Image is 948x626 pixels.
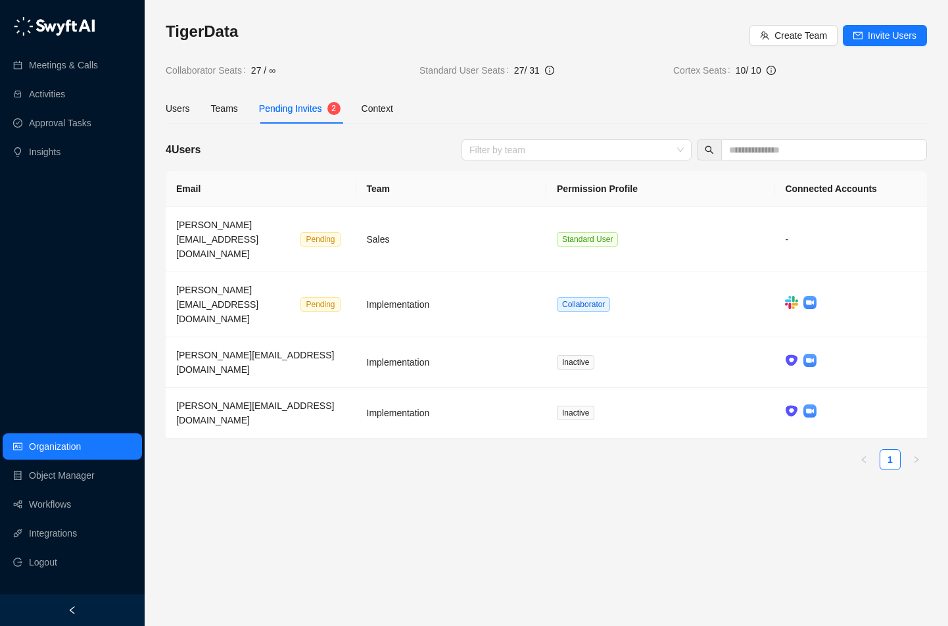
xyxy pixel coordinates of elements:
span: info-circle [767,66,776,75]
li: Previous Page [853,449,874,470]
a: Object Manager [29,462,95,489]
span: left [68,606,77,615]
span: Standard User [557,232,618,247]
span: 10 / 10 [736,65,761,76]
li: Next Page [906,449,927,470]
span: Cortex Seats [673,63,736,78]
span: [PERSON_NAME][EMAIL_ADDRESS][DOMAIN_NAME] [176,220,258,259]
span: team [760,31,769,40]
span: [PERSON_NAME][EMAIL_ADDRESS][DOMAIN_NAME] [176,285,258,324]
span: search [705,145,714,155]
a: Integrations [29,520,77,546]
span: Collaborator Seats [166,63,251,78]
button: right [906,449,927,470]
td: Implementation [356,388,547,439]
th: Permission Profile [546,171,774,207]
div: Users [166,101,190,116]
span: [PERSON_NAME][EMAIL_ADDRESS][DOMAIN_NAME] [176,400,334,425]
span: right [912,456,920,464]
li: 1 [880,449,901,470]
span: info-circle [545,66,554,75]
img: ix+ea6nV3o2uKgAAAABJRU5ErkJggg== [785,404,798,418]
span: 2 [331,104,336,113]
span: [PERSON_NAME][EMAIL_ADDRESS][DOMAIN_NAME] [176,350,334,375]
span: Logout [29,549,57,575]
a: Meetings & Calls [29,52,98,78]
span: 27 / 31 [514,65,540,76]
span: Pending Invites [259,103,322,114]
td: Implementation [356,337,547,388]
sup: 2 [327,102,341,115]
button: left [853,449,874,470]
a: Approval Tasks [29,110,91,136]
img: logo-05li4sbe.png [13,16,95,36]
span: Standard User Seats [419,63,514,78]
button: Create Team [749,25,838,46]
span: mail [853,31,863,40]
span: Pending [300,232,340,247]
span: Pending [300,297,340,312]
span: left [860,456,868,464]
th: Email [166,171,356,207]
span: Collaborator [557,297,610,312]
img: zoom-DkfWWZB2.png [803,354,817,367]
span: Inactive [557,355,594,370]
h3: TigerData [166,21,749,42]
td: Implementation [356,272,547,337]
a: Organization [29,433,81,460]
th: Team [356,171,547,207]
span: Invite Users [868,28,916,43]
div: Context [362,101,393,116]
td: Sales [356,207,547,272]
a: Insights [29,139,60,165]
button: Invite Users [843,25,927,46]
iframe: Open customer support [906,583,941,618]
th: Connected Accounts [774,171,927,207]
a: Workflows [29,491,71,518]
span: logout [13,558,22,567]
span: Create Team [774,28,827,43]
h5: 4 Users [166,142,201,158]
img: slack-Cn3INd-T.png [785,296,798,309]
a: Activities [29,81,65,107]
img: ix+ea6nV3o2uKgAAAABJRU5ErkJggg== [785,354,798,367]
span: 27 / ∞ [251,63,275,78]
img: zoom-DkfWWZB2.png [803,296,817,309]
a: 1 [880,450,900,469]
td: - [774,207,927,272]
span: Inactive [557,406,594,420]
div: Teams [211,101,238,116]
img: zoom-DkfWWZB2.png [803,404,817,418]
